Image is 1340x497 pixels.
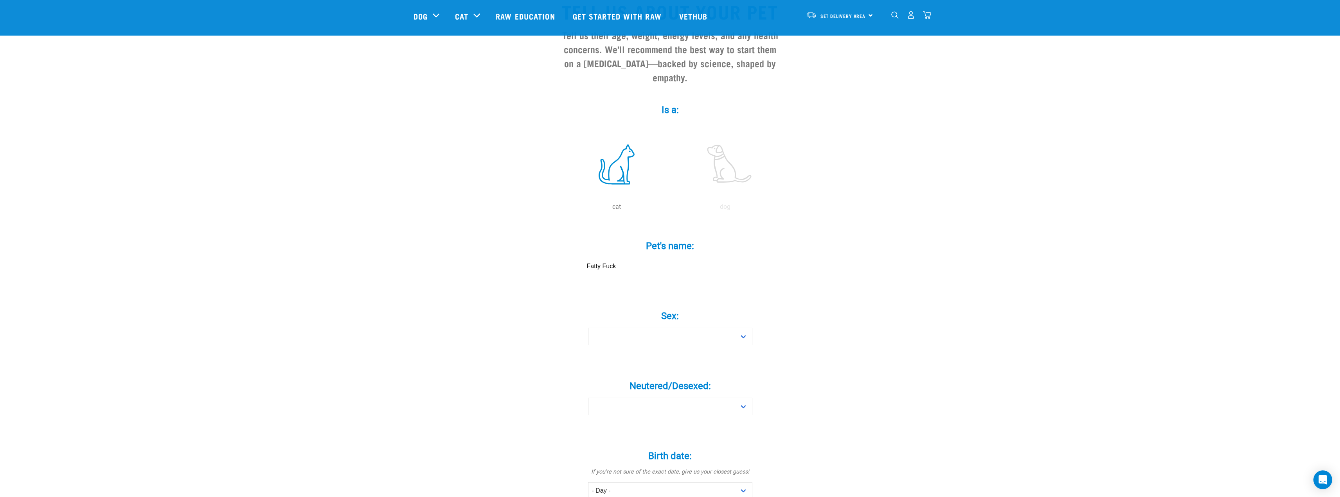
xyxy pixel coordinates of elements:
[565,0,671,32] a: Get started with Raw
[455,10,468,22] a: Cat
[553,309,788,323] label: Sex:
[553,449,788,463] label: Birth date:
[564,202,669,212] p: cat
[553,468,788,476] p: If you're not sure of the exact date, give us your closest guess!
[414,10,428,22] a: Dog
[1313,470,1332,489] div: Open Intercom Messenger
[820,14,866,17] span: Set Delivery Area
[488,0,565,32] a: Raw Education
[553,239,788,253] label: Pet's name:
[673,202,778,212] p: dog
[671,0,718,32] a: Vethub
[553,379,788,393] label: Neutered/Desexed:
[553,103,788,117] label: Is a:
[923,11,931,19] img: home-icon@2x.png
[806,11,817,18] img: van-moving.png
[907,11,915,19] img: user.png
[891,11,899,19] img: home-icon-1@2x.png
[559,28,781,84] h3: Tell us their age, weight, energy levels, and any health concerns. We’ll recommend the best way t...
